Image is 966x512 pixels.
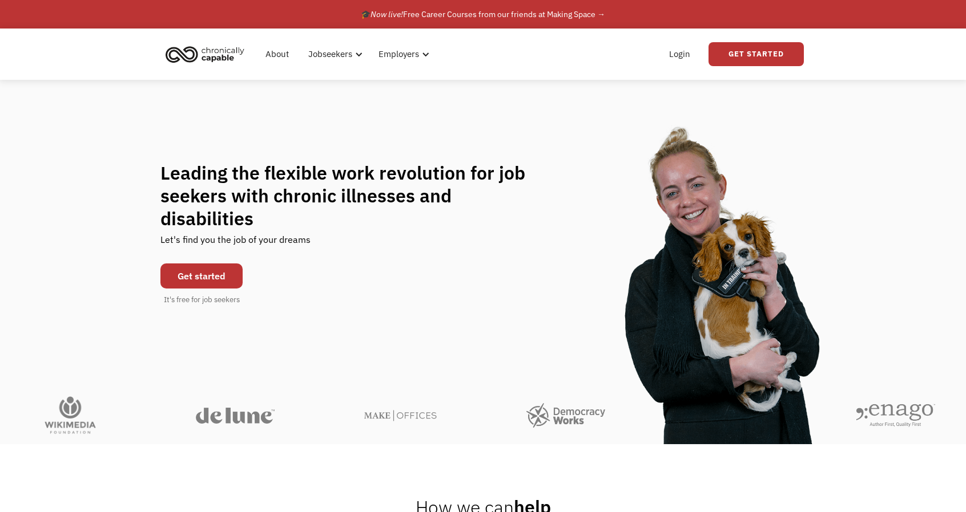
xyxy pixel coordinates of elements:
[379,47,419,61] div: Employers
[164,294,240,306] div: It's free for job seekers
[361,7,605,21] div: 🎓 Free Career Courses from our friends at Making Space →
[371,9,403,19] em: Now live!
[160,263,243,288] a: Get started
[259,36,296,72] a: About
[709,42,804,66] a: Get Started
[160,161,548,230] h1: Leading the flexible work revolution for job seekers with chronic illnesses and disabilities
[372,36,433,72] div: Employers
[162,42,253,67] a: home
[301,36,366,72] div: Jobseekers
[160,230,311,258] div: Let's find you the job of your dreams
[308,47,352,61] div: Jobseekers
[662,36,697,72] a: Login
[162,42,248,67] img: Chronically Capable logo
